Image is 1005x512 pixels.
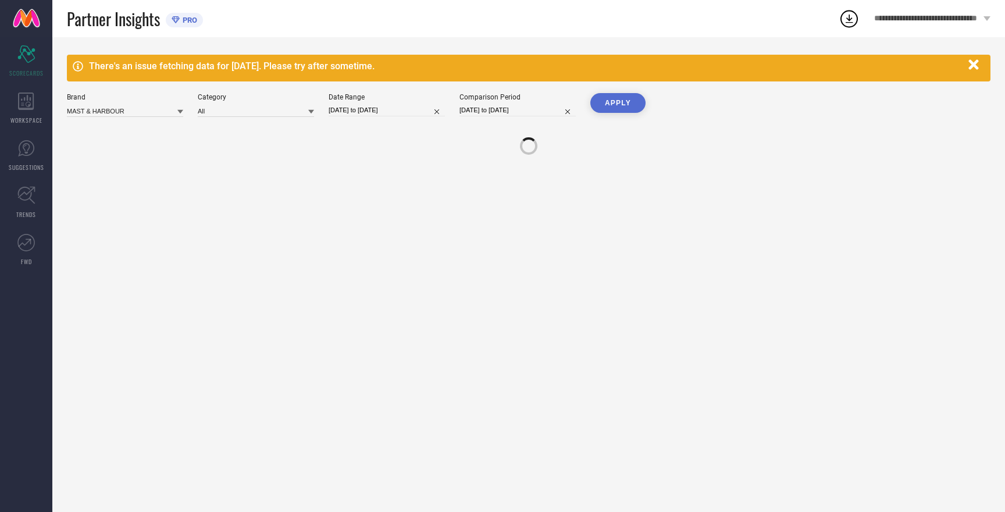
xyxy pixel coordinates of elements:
div: Brand [67,93,183,101]
div: Category [198,93,314,101]
span: WORKSPACE [10,116,42,125]
div: Open download list [839,8,860,29]
span: Partner Insights [67,7,160,31]
span: FWD [21,257,32,266]
input: Select comparison period [459,104,576,116]
div: There's an issue fetching data for [DATE]. Please try after sometime. [89,61,963,72]
span: SCORECARDS [9,69,44,77]
input: Select date range [329,104,445,116]
div: Date Range [329,93,445,101]
div: Comparison Period [459,93,576,101]
span: SUGGESTIONS [9,163,44,172]
span: TRENDS [16,210,36,219]
span: PRO [180,16,197,24]
button: APPLY [590,93,646,113]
